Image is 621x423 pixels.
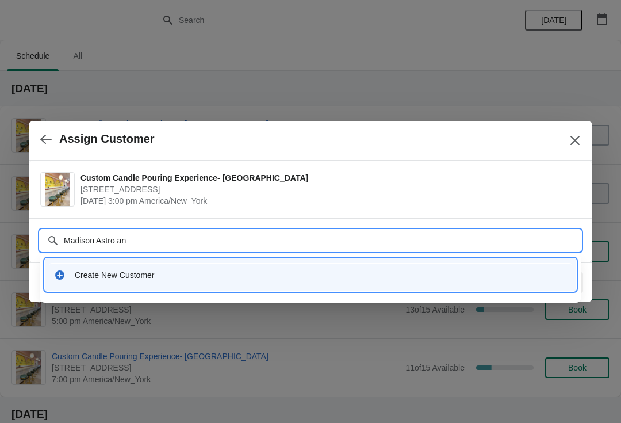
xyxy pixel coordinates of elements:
[59,132,155,146] h2: Assign Customer
[80,184,575,195] span: [STREET_ADDRESS]
[80,172,575,184] span: Custom Candle Pouring Experience- [GEOGRAPHIC_DATA]
[75,269,567,281] div: Create New Customer
[565,130,585,151] button: Close
[63,230,581,251] input: Search customer name or email
[45,173,70,206] img: Custom Candle Pouring Experience- Delray Beach | 415 East Atlantic Avenue, Delray Beach, FL, USA ...
[80,195,575,207] span: [DATE] 3:00 pm America/New_York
